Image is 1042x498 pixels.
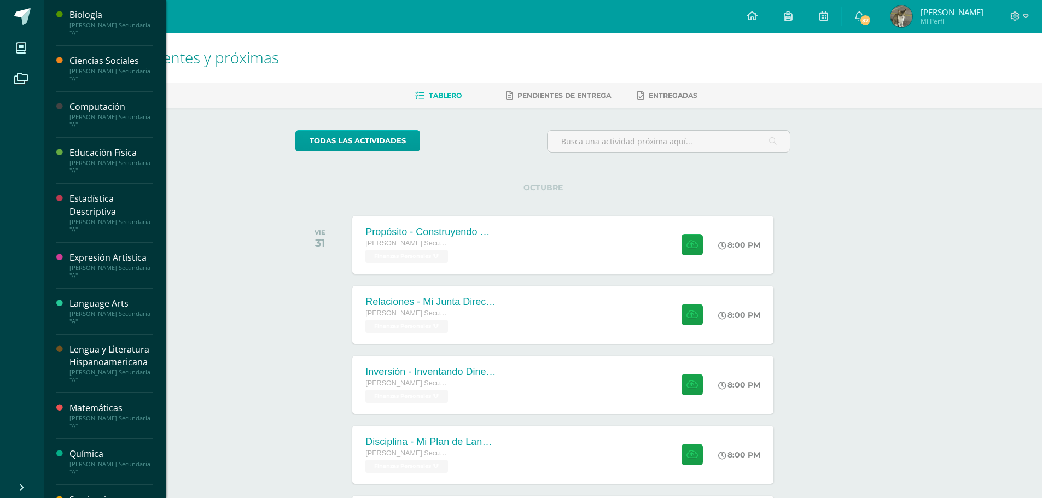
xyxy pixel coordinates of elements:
a: Expresión Artística[PERSON_NAME] Secundaria "A" [69,251,153,279]
div: 8:00 PM [718,450,760,460]
a: Química[PERSON_NAME] Secundaria "A" [69,448,153,476]
a: Biología[PERSON_NAME] Secundaria "A" [69,9,153,37]
div: Educación Física [69,147,153,159]
div: [PERSON_NAME] Secundaria "A" [69,368,153,384]
div: 8:00 PM [718,310,760,320]
span: Finanzas Personales 'U' [365,390,448,403]
div: Computación [69,101,153,113]
span: [PERSON_NAME] Secundaria [365,239,447,247]
input: Busca una actividad próxima aquí... [548,131,790,152]
div: [PERSON_NAME] Secundaria "A" [69,113,153,128]
span: Finanzas Personales 'U' [365,460,448,473]
span: Pendientes de entrega [517,91,611,99]
a: Lengua y Literatura Hispanoamericana[PERSON_NAME] Secundaria "A" [69,343,153,384]
div: 8:00 PM [718,380,760,390]
a: Tablero [415,87,462,104]
div: [PERSON_NAME] Secundaria "A" [69,218,153,233]
div: VIE [315,229,325,236]
div: [PERSON_NAME] Secundaria "A" [69,67,153,83]
a: Educación Física[PERSON_NAME] Secundaria "A" [69,147,153,174]
span: Mi Perfil [921,16,983,26]
a: Ciencias Sociales[PERSON_NAME] Secundaria "A" [69,55,153,83]
div: 8:00 PM [718,240,760,250]
span: [PERSON_NAME] [921,7,983,17]
div: Biología [69,9,153,21]
span: [PERSON_NAME] Secundaria [365,309,447,317]
a: Language Arts[PERSON_NAME] Secundaria "A" [69,297,153,325]
div: Propósito - Construyendo Mi Legado [365,226,497,238]
div: [PERSON_NAME] Secundaria "A" [69,310,153,325]
div: Estadística Descriptiva [69,192,153,218]
div: [PERSON_NAME] Secundaria "A" [69,460,153,476]
a: Matemáticas[PERSON_NAME] Secundaria "A" [69,402,153,430]
a: todas las Actividades [295,130,420,151]
a: Entregadas [637,87,697,104]
div: Disciplina - Mi Plan de Lanzamiento a la Vida [365,436,497,448]
div: Ciencias Sociales [69,55,153,67]
span: [PERSON_NAME] Secundaria [365,379,447,387]
div: [PERSON_NAME] Secundaria "A" [69,159,153,174]
div: Expresión Artística [69,251,153,264]
a: Estadística Descriptiva[PERSON_NAME] Secundaria "A" [69,192,153,233]
div: 31 [315,236,325,249]
div: Lengua y Literatura Hispanoamericana [69,343,153,368]
div: [PERSON_NAME] Secundaria "A" [69,414,153,430]
span: Finanzas Personales 'U' [365,320,448,333]
span: OCTUBRE [506,183,580,192]
a: Computación[PERSON_NAME] Secundaria "A" [69,101,153,128]
span: [PERSON_NAME] Secundaria [365,449,447,457]
div: Inversión - Inventando Dinero: Estructurando Tratos [365,366,497,378]
img: 4588d208dd4e4c6cdb5c94a3f2b1a033.png [890,5,912,27]
span: Entregadas [649,91,697,99]
span: Actividades recientes y próximas [57,47,279,68]
a: Pendientes de entrega [506,87,611,104]
span: Finanzas Personales 'U' [365,250,448,263]
div: Language Arts [69,297,153,310]
span: 32 [859,14,871,26]
div: [PERSON_NAME] Secundaria "A" [69,21,153,37]
span: Tablero [429,91,462,99]
div: Matemáticas [69,402,153,414]
div: Relaciones - Mi Junta Directiva Personal [365,296,497,308]
div: [PERSON_NAME] Secundaria "A" [69,264,153,279]
div: Química [69,448,153,460]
